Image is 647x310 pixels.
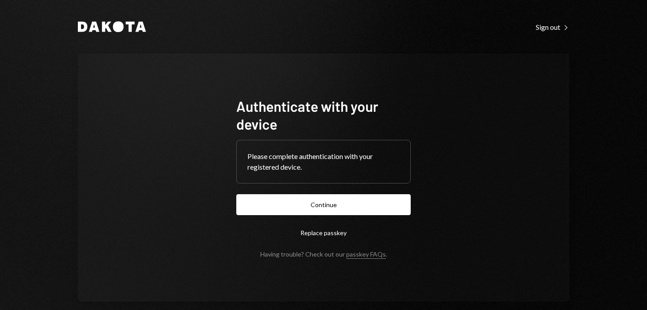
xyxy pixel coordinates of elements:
button: Continue [236,194,411,215]
a: passkey FAQs [346,250,386,259]
div: Having trouble? Check out our . [260,250,387,258]
h1: Authenticate with your device [236,97,411,133]
button: Replace passkey [236,222,411,243]
div: Sign out [536,23,569,32]
a: Sign out [536,22,569,32]
div: Please complete authentication with your registered device. [247,151,400,172]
